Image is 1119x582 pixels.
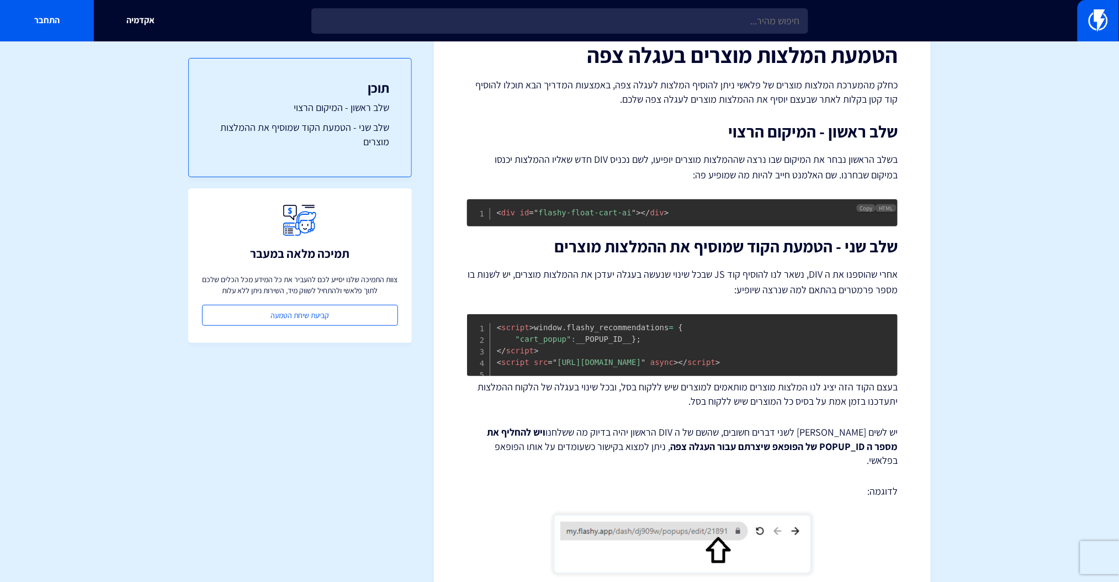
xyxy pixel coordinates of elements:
[202,274,398,296] p: צוות התמיכה שלנו יסייע לכם להעביר את כל המידע מכל הכלים שלכם לתוך פלאשי ולהתחיל לשווק מיד, השירות...
[497,346,534,355] span: script
[250,247,349,260] h3: תמיכה מלאה במעבר
[202,305,398,326] a: קביעת שיחת הטמעה
[515,335,571,343] span: "cart_popup"
[467,78,898,106] p: כחלק מהמערכת המלצות מוצרים של פלאשי ניתן להוסיף המלצות לעגלה צפה, באמצעות המדריך הבא תוכלו להוסיף...
[529,208,534,217] span: =
[520,208,529,217] span: id
[641,358,645,367] span: "
[211,100,389,115] a: שלב ראשון - המיקום הרצוי
[534,358,548,367] span: src
[678,358,715,367] span: script
[562,323,566,332] span: .
[632,208,636,217] span: "
[678,323,682,332] span: {
[650,358,673,367] span: async
[497,323,529,332] span: script
[548,358,552,367] span: =
[467,123,898,141] h2: שלב ראשון - המיקום הרצוי
[467,43,898,67] h1: הטמעת המלצות מוצרים בעגלה צפה
[467,484,898,499] p: לדוגמה:
[548,358,645,367] span: [URL][DOMAIN_NAME]
[860,204,873,212] span: Copy
[673,358,678,367] span: >
[487,426,898,453] strong: ויש להחליף את מספר ה POPUP_ID של הפופאפ שיצרתם עבור העגלה צפה
[497,358,529,367] span: script
[534,346,538,355] span: >
[467,267,898,298] p: אחרי שהוספנו את ה DIV, נשאר לנו להוסיף קוד JS שבכל שינוי שנעשה בעגלה יעדכן את ההמלצות מוצרים, יש ...
[467,237,898,256] h2: שלב שני - הטמעת הקוד שמוסיף את ההמלצות מוצרים
[497,346,506,355] span: </
[311,8,808,34] input: חיפוש מהיר...
[857,204,876,212] button: Copy
[637,335,641,343] span: ;
[641,208,664,217] span: div
[641,208,650,217] span: </
[553,358,557,367] span: "
[467,425,898,468] p: יש לשים [PERSON_NAME] לשני דברים חשובים, שהשם של ה DIV הראשון יהיה בדיוק מה ששלחנו , ניתן למצוא ב...
[497,323,683,343] span: window flashy_recommendations __POPUP_ID__
[669,323,673,332] span: =
[529,323,534,332] span: >
[876,204,896,212] span: HTML
[497,208,501,217] span: <
[497,358,501,367] span: <
[467,380,898,408] p: בעצם הקוד הזה יציג לנו המלצות מוצרים מותאמים למוצרים שיש ללקוח בסל, ובכל שינוי בעגלה של הלקוח ההמ...
[632,335,636,343] span: }
[664,208,669,217] span: >
[534,208,538,217] span: "
[497,208,516,217] span: div
[467,152,898,183] p: בשלב הראשון נבחר את המיקום שבו נרצה שההמלצות מוצרים יופיעו, לשם נכניס DIV חדש שאליו ההמלצות יכנסו...
[497,323,501,332] span: <
[529,208,637,217] span: flashy-float-cart-ai
[211,120,389,149] a: שלב שני - הטמעת הקוד שמוסיף את ההמלצות מוצרים
[715,358,720,367] span: >
[678,358,687,367] span: </
[637,208,641,217] span: >
[571,335,576,343] span: :
[211,81,389,95] h3: תוכן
